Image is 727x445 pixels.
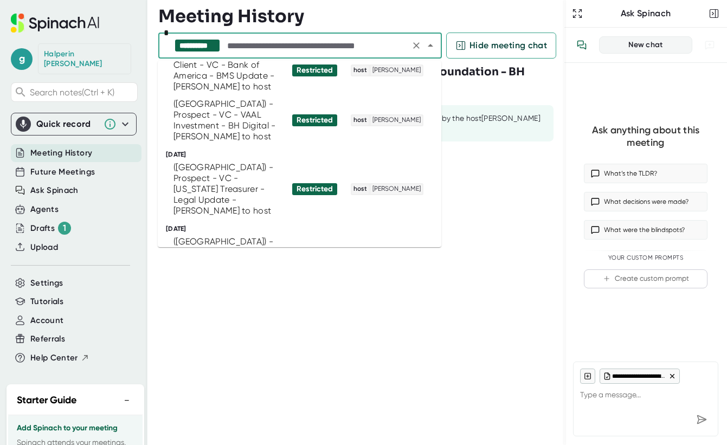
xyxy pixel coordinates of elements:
[58,222,71,235] div: 1
[158,6,304,27] h3: Meeting History
[352,115,369,125] span: host
[120,392,134,408] button: −
[30,314,63,327] button: Account
[17,393,76,408] h2: Starter Guide
[584,192,707,211] button: What decisions were made?
[706,6,722,21] button: Close conversation sidebar
[36,119,98,130] div: Quick record
[606,40,685,50] div: New chat
[584,254,707,262] div: Your Custom Prompts
[297,66,333,75] div: Restricted
[30,241,58,254] button: Upload
[30,147,92,159] button: Meeting History
[352,66,369,75] span: host
[585,8,706,19] div: Ask Spinach
[30,352,78,364] span: Help Center
[166,225,441,233] div: [DATE]
[584,220,707,240] button: What were the blindspots?
[30,222,71,235] button: Drafts 1
[173,99,279,142] div: ([GEOGRAPHIC_DATA]) - Prospect - VC - VAAL Investment - BH Digital - [PERSON_NAME] to host
[17,424,134,433] h3: Add Spinach to your meeting
[571,34,593,56] button: View conversation history
[30,184,79,197] button: Ask Spinach
[469,39,547,52] span: Hide meeting chat
[173,49,279,92] div: ([GEOGRAPHIC_DATA]) - Client - VC - Bank of America - BMS Update - [PERSON_NAME] to host
[409,38,424,53] button: Clear
[371,115,422,125] span: [PERSON_NAME]
[371,66,422,75] span: [PERSON_NAME]
[692,410,711,429] div: Send message
[44,49,125,68] div: Halperin Graham
[297,184,333,194] div: Restricted
[30,166,95,178] button: Future Meetings
[16,113,132,135] div: Quick record
[30,352,89,364] button: Help Center
[30,295,63,308] button: Tutorials
[584,164,707,183] button: What’s the TLDR?
[30,277,63,289] button: Settings
[297,115,333,125] div: Restricted
[584,124,707,149] div: Ask anything about this meeting
[570,6,585,21] button: Expand to Ask Spinach page
[371,184,422,194] span: [PERSON_NAME]
[30,87,134,98] span: Search notes (Ctrl + K)
[11,48,33,70] span: g
[446,33,556,59] button: Hide meeting chat
[352,184,369,194] span: host
[584,269,707,288] button: Create custom prompt
[173,162,279,216] div: ([GEOGRAPHIC_DATA]) - Prospect - VC - [US_STATE] Treasurer - Legal Update - [PERSON_NAME] to host
[30,333,65,345] button: Referrals
[30,203,59,216] button: Agents
[423,38,438,53] button: Close
[166,151,441,159] div: [DATE]
[30,222,71,235] div: Drafts
[173,236,279,280] div: ([GEOGRAPHIC_DATA]) - Prospect - VC - Sentinel Trust - BH Digital VC - Graham O to host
